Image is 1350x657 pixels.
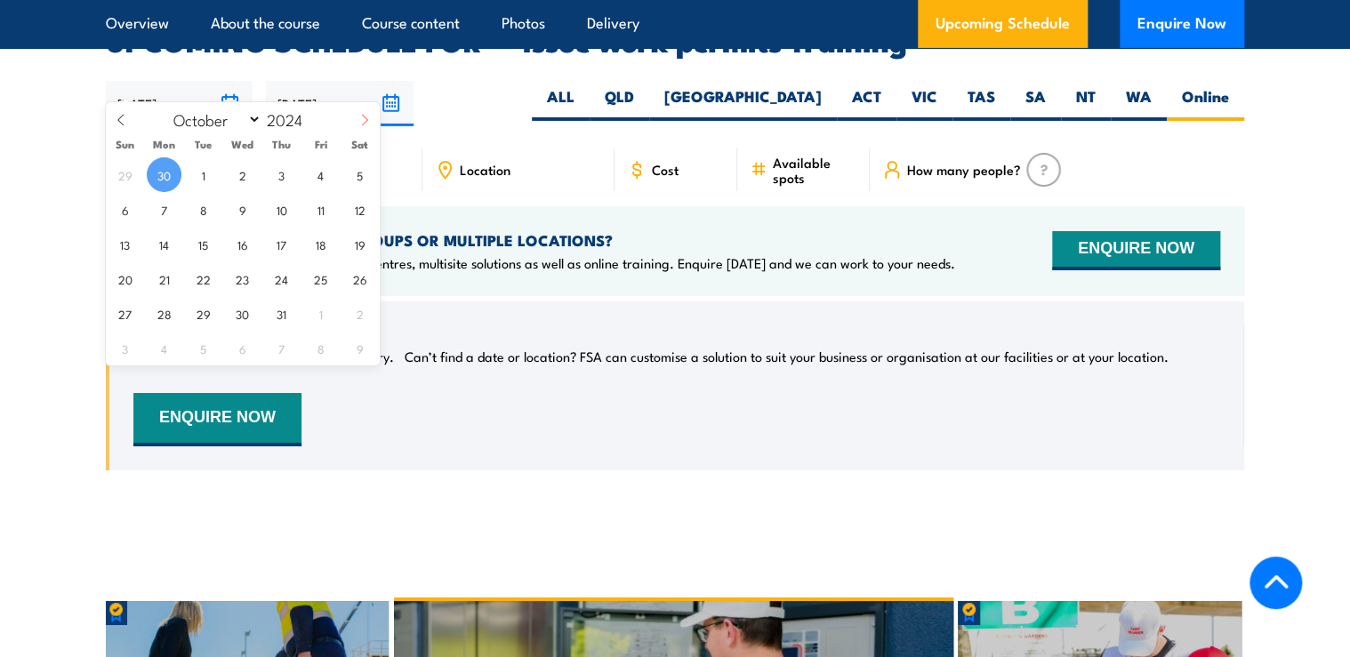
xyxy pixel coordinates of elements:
label: NT [1061,86,1111,121]
span: September 30, 2024 [147,157,181,192]
h4: NEED TRAINING FOR LARGER GROUPS OR MULTIPLE LOCATIONS? [133,230,955,250]
label: Online [1167,86,1244,121]
span: October 19, 2024 [342,227,377,261]
label: SA [1010,86,1061,121]
span: November 5, 2024 [186,331,221,365]
span: October 11, 2024 [303,192,338,227]
span: September 29, 2024 [108,157,142,192]
span: October 31, 2024 [264,296,299,331]
span: October 8, 2024 [186,192,221,227]
h2: UPCOMING SCHEDULE FOR - "Issue work permits Training" [106,28,1244,52]
span: November 6, 2024 [225,331,260,365]
span: October 3, 2024 [264,157,299,192]
button: ENQUIRE NOW [1052,231,1220,270]
span: October 13, 2024 [108,227,142,261]
label: [GEOGRAPHIC_DATA] [649,86,837,121]
span: October 18, 2024 [303,227,338,261]
span: Available spots [773,155,857,185]
label: ACT [837,86,896,121]
label: TAS [952,86,1010,121]
label: VIC [896,86,952,121]
span: How many people? [907,162,1021,177]
span: Tue [184,139,223,150]
span: November 1, 2024 [303,296,338,331]
span: November 4, 2024 [147,331,181,365]
span: October 20, 2024 [108,261,142,296]
span: October 23, 2024 [225,261,260,296]
label: QLD [590,86,649,121]
span: October 6, 2024 [108,192,142,227]
span: October 25, 2024 [303,261,338,296]
span: Mon [145,139,184,150]
span: Cost [652,162,679,177]
span: October 4, 2024 [303,157,338,192]
span: October 2, 2024 [225,157,260,192]
button: ENQUIRE NOW [133,393,301,446]
span: October 5, 2024 [342,157,377,192]
p: We offer onsite training, training at our centres, multisite solutions as well as online training... [133,254,955,272]
span: Wed [223,139,262,150]
input: From date [106,81,253,126]
span: October 15, 2024 [186,227,221,261]
span: November 8, 2024 [303,331,338,365]
input: To date [266,81,413,126]
span: October 12, 2024 [342,192,377,227]
span: October 29, 2024 [186,296,221,331]
span: October 17, 2024 [264,227,299,261]
span: October 9, 2024 [225,192,260,227]
label: WA [1111,86,1167,121]
select: Month [165,108,261,131]
span: October 16, 2024 [225,227,260,261]
span: Sat [341,139,380,150]
span: October 21, 2024 [147,261,181,296]
span: November 2, 2024 [342,296,377,331]
span: Location [460,162,510,177]
span: October 1, 2024 [186,157,221,192]
span: October 30, 2024 [225,296,260,331]
span: November 7, 2024 [264,331,299,365]
span: Thu [262,139,301,150]
span: October 26, 2024 [342,261,377,296]
span: November 3, 2024 [108,331,142,365]
span: October 27, 2024 [108,296,142,331]
span: October 28, 2024 [147,296,181,331]
input: Year [261,108,320,130]
span: October 24, 2024 [264,261,299,296]
span: Sun [106,139,145,150]
span: Fri [301,139,341,150]
p: Can’t find a date or location? FSA can customise a solution to suit your business or organisation... [405,348,1169,365]
span: October 14, 2024 [147,227,181,261]
span: October 10, 2024 [264,192,299,227]
label: ALL [532,86,590,121]
span: October 7, 2024 [147,192,181,227]
span: October 22, 2024 [186,261,221,296]
span: November 9, 2024 [342,331,377,365]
